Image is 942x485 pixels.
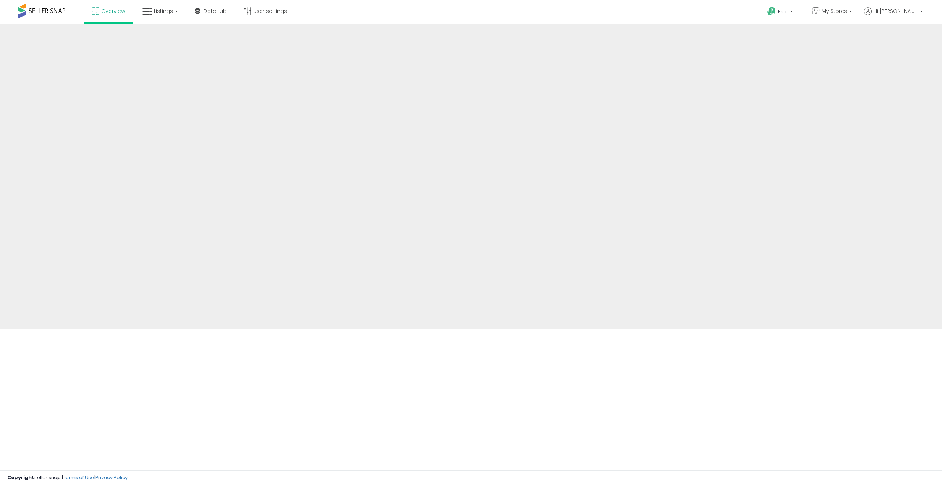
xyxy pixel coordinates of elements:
[154,7,173,15] span: Listings
[778,8,788,15] span: Help
[761,1,800,24] a: Help
[767,7,776,16] i: Get Help
[864,7,923,24] a: Hi [PERSON_NAME]
[203,7,227,15] span: DataHub
[874,7,918,15] span: Hi [PERSON_NAME]
[101,7,125,15] span: Overview
[822,7,847,15] span: My Stores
